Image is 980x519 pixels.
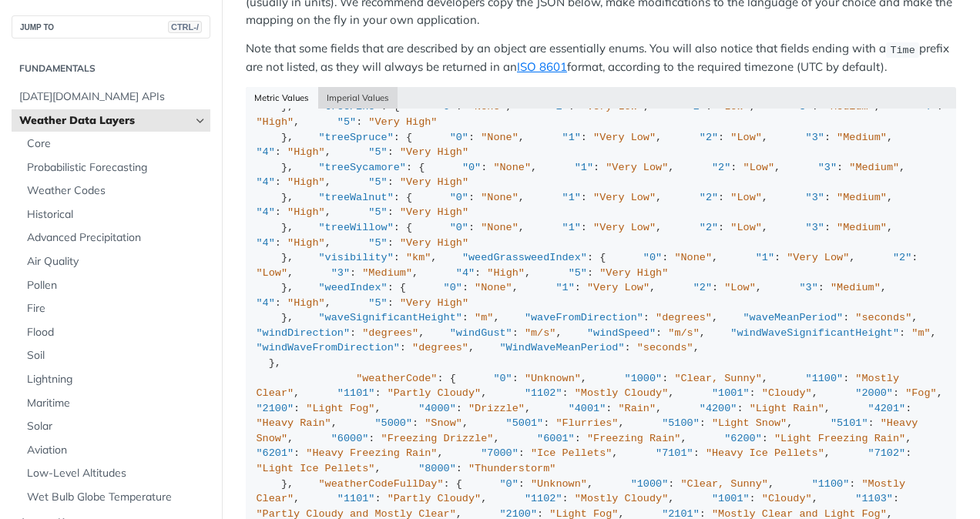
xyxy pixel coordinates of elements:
span: "Heavy Snow" [257,417,925,444]
span: Probabilistic Forecasting [27,160,206,176]
span: "Very Low" [606,162,668,173]
span: "Very Low" [593,222,656,233]
span: "6000" [331,433,369,444]
span: "2" [712,162,730,173]
span: "Unknown" [531,478,587,490]
span: "1" [575,162,593,173]
span: "1102" [525,387,562,399]
button: JUMP TOCTRL-/ [12,15,210,39]
span: Weather Data Layers [19,113,190,129]
span: "Very Low" [593,192,656,203]
span: "5100" [662,417,700,429]
span: "None" [674,252,712,263]
span: "1000" [631,478,669,490]
span: "None" [493,162,531,173]
span: Flood [27,325,206,340]
a: Solar [19,415,210,438]
span: "windGust" [450,327,512,339]
span: "Medium" [837,132,887,143]
span: "Medium" [362,267,412,279]
span: "2100" [257,403,294,414]
span: "Fog" [905,387,937,399]
span: "Light Freezing Rain" [774,433,905,444]
span: Fire [27,301,206,316]
span: "5001" [506,417,544,429]
span: "weedGrassweedIndex" [462,252,587,263]
span: "Light Fog" [306,403,374,414]
span: [DATE][DOMAIN_NAME] APIs [19,89,206,105]
span: "3" [806,192,824,203]
span: "Partly Cloudy" [388,387,482,399]
span: Core [27,136,206,152]
span: "Medium" [831,282,881,293]
span: "Clear, Sunny" [674,373,761,384]
a: Weather Data LayersHide subpages for Weather Data Layers [12,109,210,132]
span: "1102" [525,493,562,504]
span: "Low" [730,222,762,233]
span: "Very High" [400,176,468,188]
span: "5" [368,146,387,158]
span: "treeSycamore" [319,162,406,173]
span: "m" [475,312,493,323]
span: "degrees" [362,327,418,339]
span: "1100" [806,373,844,384]
span: "windWaveSignificantHeight" [730,327,899,339]
span: "1000" [625,373,663,384]
span: "High" [487,267,525,279]
span: "4001" [569,403,606,414]
span: "2" [700,132,718,143]
span: "Low" [724,282,756,293]
span: Maritime [27,396,206,411]
span: "5" [368,206,387,218]
span: Historical [27,207,206,223]
span: "Unknown" [525,373,581,384]
span: "6001" [537,433,575,444]
span: "1103" [855,493,893,504]
span: "Low" [730,192,762,203]
span: "Very High" [400,206,468,218]
span: "3" [799,282,817,293]
span: "0" [444,282,462,293]
span: "weatherCodeFullDay" [319,478,444,490]
span: "0" [499,478,518,490]
span: "4" [257,297,275,309]
span: "Low" [743,162,775,173]
span: "7101" [656,447,693,459]
span: Weather Codes [27,183,206,199]
span: "High" [287,297,325,309]
a: Core [19,132,210,156]
span: "Mostly Cloudy" [575,493,669,504]
span: "Very High" [599,267,668,279]
span: "1" [562,132,581,143]
span: "m/s" [525,327,556,339]
span: "treeSpruce" [319,132,394,143]
span: "1100" [812,478,850,490]
span: "6200" [724,433,762,444]
span: "Very Low" [593,132,656,143]
span: "m" [911,327,930,339]
span: "waveSignificantHeight" [319,312,462,323]
span: "2" [693,282,712,293]
a: ISO 8601 [517,59,567,74]
span: "weatherCode" [356,373,437,384]
span: "treeWalnut" [319,192,394,203]
a: Aviation [19,439,210,462]
span: "4201" [868,403,906,414]
span: Aviation [27,443,206,458]
span: "1" [555,282,574,293]
span: "Very High" [400,297,468,309]
span: "3" [331,267,350,279]
span: "1001" [712,387,750,399]
span: "km" [406,252,431,263]
span: Lightning [27,372,206,387]
a: Probabilistic Forecasting [19,156,210,179]
span: "Low" [257,267,288,279]
span: "2" [700,192,718,203]
span: "1001" [712,493,750,504]
span: "Cloudy" [762,387,812,399]
span: "4200" [700,403,737,414]
span: "Snow" [425,417,462,429]
span: "3" [806,132,824,143]
span: "0" [450,222,468,233]
span: "m/s" [668,327,700,339]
